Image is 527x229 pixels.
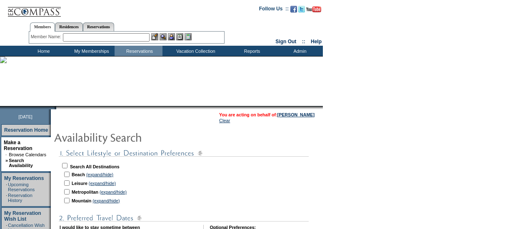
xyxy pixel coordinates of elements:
a: Reservation Home [4,127,48,133]
a: Reservations [83,22,114,31]
img: b_calculator.gif [185,33,192,40]
td: · [6,193,7,203]
img: Subscribe to our YouTube Channel [306,6,321,12]
img: Reservations [176,33,183,40]
a: Upcoming Reservations [8,182,35,192]
b: Search All Destinations [70,164,120,169]
a: (expand/hide) [100,190,127,195]
td: Admin [275,46,323,56]
a: Sign Out [275,39,296,44]
a: Residences [55,22,83,31]
a: (expand/hide) [92,198,120,203]
a: Follow us on Twitter [298,8,305,13]
a: Reservation History [8,193,32,203]
b: Leisure [72,181,87,186]
img: View [160,33,167,40]
td: Reservations [115,46,162,56]
a: Search Availability [9,158,33,168]
a: Make a Reservation [4,140,32,151]
b: » [5,158,8,163]
td: Home [19,46,67,56]
a: Clear [219,118,230,123]
td: Follow Us :: [259,5,289,15]
td: My Memberships [67,46,115,56]
img: promoShadowLeftCorner.gif [53,106,56,109]
td: · [5,152,8,157]
a: Members [30,22,55,32]
img: pgTtlAvailabilitySearch.gif [54,129,220,145]
a: (expand/hide) [86,172,113,177]
b: Mountain [72,198,91,203]
img: Follow us on Twitter [298,6,305,12]
span: :: [302,39,305,44]
a: My Reservations [4,175,44,181]
b: Beach [72,172,85,177]
td: Vacation Collection [162,46,227,56]
a: Subscribe to our YouTube Channel [306,8,321,13]
a: My Reservation Wish List [4,210,41,222]
div: Member Name: [31,33,63,40]
span: [DATE] [18,114,32,119]
a: (expand/hide) [89,181,116,186]
span: You are acting on behalf of: [219,112,315,117]
td: Reports [227,46,275,56]
img: blank.gif [56,106,57,109]
img: Impersonate [168,33,175,40]
a: Help [311,39,322,44]
b: Metropolitan [72,190,98,195]
td: · [6,182,7,192]
a: Become our fan on Facebook [290,8,297,13]
img: Become our fan on Facebook [290,6,297,12]
a: Browse Calendars [9,152,46,157]
a: [PERSON_NAME] [277,112,315,117]
img: b_edit.gif [151,33,158,40]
